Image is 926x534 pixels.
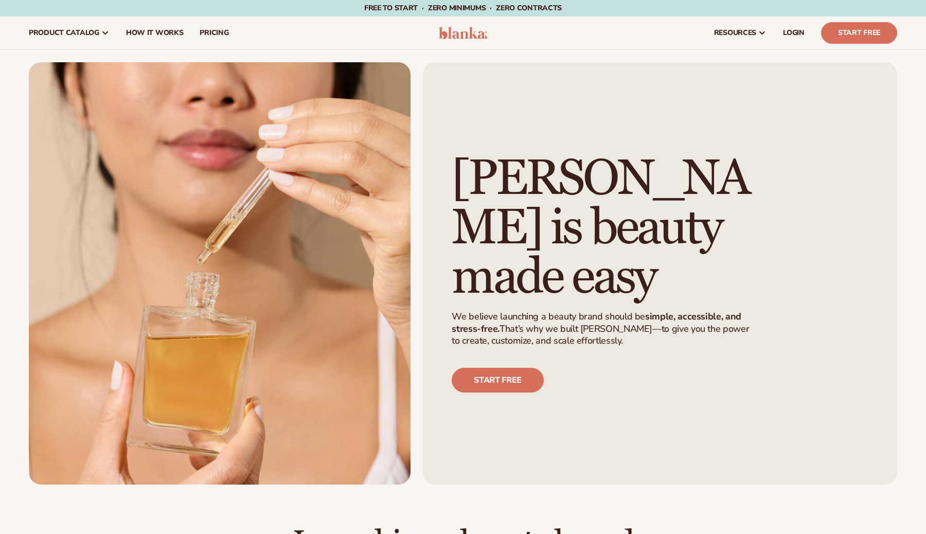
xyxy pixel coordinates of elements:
img: logo [439,27,488,39]
a: Start Free [821,22,897,44]
span: pricing [200,29,228,37]
span: Free to start · ZERO minimums · ZERO contracts [364,3,562,13]
h1: [PERSON_NAME] is beauty made easy [452,154,764,302]
a: How It Works [118,16,192,49]
span: product catalog [29,29,99,37]
p: We believe launching a beauty brand should be That’s why we built [PERSON_NAME]—to give you the p... [452,311,758,347]
a: resources [706,16,775,49]
a: LOGIN [775,16,813,49]
a: pricing [191,16,237,49]
span: LOGIN [783,29,805,37]
span: resources [714,29,756,37]
a: Start free [452,368,544,393]
span: How It Works [126,29,184,37]
strong: simple, accessible, and stress-free. [452,310,741,334]
a: product catalog [21,16,118,49]
img: Female smiling with serum bottle. [29,62,411,485]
